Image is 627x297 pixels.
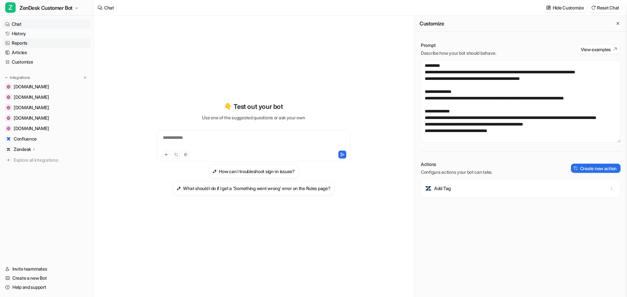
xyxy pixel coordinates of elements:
[3,134,91,143] a: ConfluenceConfluence
[14,104,49,111] span: [DOMAIN_NAME]
[3,38,91,48] a: Reports
[591,5,596,10] img: reset
[14,115,49,121] span: [DOMAIN_NAME]
[20,3,73,12] span: ZenDesk Customer Bot
[434,185,451,192] p: Add Tag
[3,29,91,38] a: History
[574,166,578,171] img: create-action-icon.svg
[212,169,217,174] img: How can I troubleshoot sign-in issues?
[83,75,87,80] img: menu_add.svg
[14,146,31,153] p: Zendesk
[202,114,305,121] p: Use one of the suggested questions or ask your own
[183,185,330,192] h3: What should I do if I get a 'Something went wrong' error on the Rules page?
[421,50,496,56] p: Describe how your bot should behave.
[219,168,294,175] h3: How can I troubleshoot sign-in issues?
[577,45,620,54] button: View examples
[425,185,432,192] img: Add Tag icon
[420,20,444,27] h2: Customize
[7,106,10,110] img: recordpoint.visualstudio.com
[571,164,620,173] button: Create new action
[3,113,91,123] a: www.atlassian.com[DOMAIN_NAME]
[3,20,91,29] a: Chat
[3,93,91,102] a: www.cisa.gov[DOMAIN_NAME]
[3,283,91,292] a: Help and support
[589,3,622,12] button: Reset Chat
[14,94,49,100] span: [DOMAIN_NAME]
[546,5,551,10] img: customize
[3,156,91,165] a: Explore all integrations
[7,85,10,89] img: dev.azure.com
[3,103,91,112] a: recordpoint.visualstudio.com[DOMAIN_NAME]
[3,124,91,133] a: teams.microsoft.com[DOMAIN_NAME]
[173,181,334,195] button: What should I do if I get a 'Something went wrong' error on the Rules page?What should I do if I ...
[3,74,32,81] button: Integrations
[3,274,91,283] a: Create a new Bot
[3,264,91,274] a: Invite teammates
[5,157,12,163] img: explore all integrations
[4,75,8,80] img: expand menu
[421,161,492,168] p: Actions
[7,116,10,120] img: www.atlassian.com
[544,3,587,12] button: Hide Customize
[7,147,10,151] img: Zendesk
[3,82,91,91] a: dev.azure.com[DOMAIN_NAME]
[104,4,114,11] div: Chat
[14,125,49,132] span: [DOMAIN_NAME]
[14,83,49,90] span: [DOMAIN_NAME]
[3,48,91,57] a: Articles
[14,155,88,165] span: Explore all integrations
[614,20,622,27] button: Close flyout
[553,4,584,11] p: Hide Customize
[208,164,298,178] button: How can I troubleshoot sign-in issues?How can I troubleshoot sign-in issues?
[7,95,10,99] img: www.cisa.gov
[7,137,10,141] img: Confluence
[177,186,181,191] img: What should I do if I get a 'Something went wrong' error on the Rules page?
[3,57,91,67] a: Customize
[7,126,10,130] img: teams.microsoft.com
[5,2,16,13] span: Z
[10,75,30,80] p: Integrations
[224,102,283,111] p: 👇 Test out your bot
[421,169,492,175] p: Configure actions your bot can take.
[14,136,37,142] span: Confluence
[421,42,496,49] p: Prompt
